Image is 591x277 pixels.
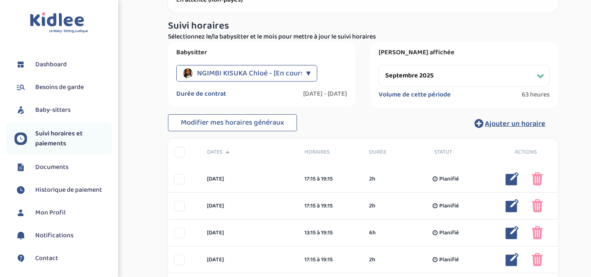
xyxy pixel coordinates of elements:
[15,58,112,71] a: Dashboard
[15,207,27,219] img: profil.svg
[176,90,226,98] label: Durée de contrat
[183,68,193,78] img: avatar_ngimbi-kisuka-chloe_2024_09_25_18_22_28.png
[197,65,306,82] span: NGIMBI KISUKA Chloé - [En cours]
[15,252,27,265] img: contact.svg
[304,175,357,183] div: 17:15 à 19:15
[15,81,112,94] a: Besoins de garde
[439,255,459,264] span: Planifié
[201,175,298,183] div: [DATE]
[493,148,558,157] div: Actions
[439,202,459,210] span: Planifié
[168,32,558,42] p: Sélectionnez le/la babysitter et le mois pour mettre à jour le suivi horaires
[15,129,112,149] a: Suivi horaires et paiements
[15,81,27,94] img: besoin.svg
[15,229,112,242] a: Notifications
[35,105,71,115] span: Baby-sitters
[35,162,68,172] span: Documents
[168,21,558,31] h3: Suivi horaires
[363,148,428,157] div: Durée
[201,148,298,157] div: Dates
[304,255,357,264] div: 17:15 à 19:15
[369,229,376,237] span: 6h
[35,185,102,195] span: Historique de paiement
[532,199,543,212] img: poubelle_rose.png
[304,229,357,237] div: 13:15 à 19:15
[15,184,112,196] a: Historique de paiement
[485,118,545,130] span: Ajouter un horaire
[201,229,298,237] div: [DATE]
[304,148,357,157] span: Horaires
[462,114,558,132] button: Ajouter un horaire
[15,161,112,173] a: Documents
[35,208,66,218] span: Mon Profil
[379,91,451,99] label: Volume de cette période
[181,117,284,128] span: Modifier mes horaires généraux
[15,104,112,116] a: Baby-sitters
[532,253,543,266] img: poubelle_rose.png
[15,229,27,242] img: notification.svg
[379,48,550,57] label: [PERSON_NAME] affichée
[15,184,27,196] img: suivihoraire.svg
[506,199,519,212] img: modifier_bleu.png
[201,255,298,264] div: [DATE]
[35,60,67,70] span: Dashboard
[506,226,519,239] img: modifier_bleu.png
[532,226,543,239] img: poubelle_rose.png
[369,175,375,183] span: 2h
[15,161,27,173] img: documents.svg
[439,175,459,183] span: Planifié
[15,207,112,219] a: Mon Profil
[35,129,112,149] span: Suivi horaires et paiements
[176,48,347,57] label: Babysitter
[369,202,375,210] span: 2h
[15,252,112,265] a: Contact
[15,104,27,116] img: babysitters.svg
[522,91,550,99] span: 63 heures
[532,172,543,185] img: poubelle_rose.png
[428,148,493,157] div: Statut
[306,65,311,82] div: ▼
[15,132,27,145] img: suivihoraire.svg
[369,255,375,264] span: 2h
[30,12,88,34] img: logo.svg
[15,58,27,71] img: dashboard.svg
[168,114,297,132] button: Modifier mes horaires généraux
[35,231,73,241] span: Notifications
[304,202,357,210] div: 17:15 à 19:15
[35,82,84,92] span: Besoins de garde
[506,172,519,185] img: modifier_bleu.png
[303,90,347,98] label: [DATE] - [DATE]
[201,202,298,210] div: [DATE]
[35,253,58,263] span: Contact
[506,253,519,266] img: modifier_bleu.png
[439,229,459,237] span: Planifié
